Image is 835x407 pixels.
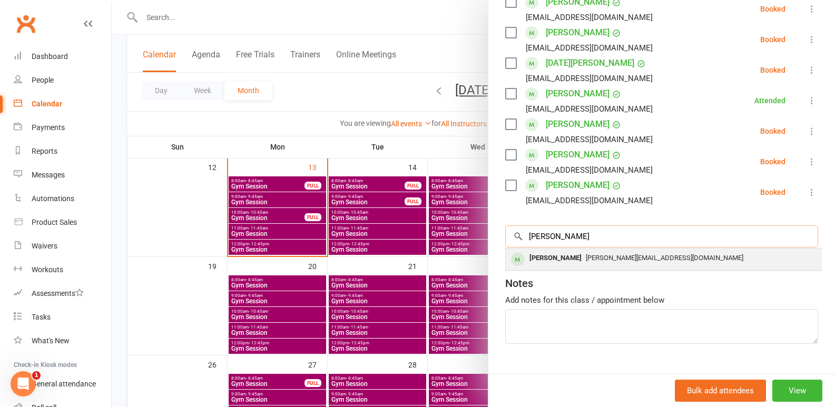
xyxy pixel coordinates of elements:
[526,133,653,146] div: [EMAIL_ADDRESS][DOMAIN_NAME]
[32,218,77,226] div: Product Sales
[32,123,65,132] div: Payments
[505,294,818,306] div: Add notes for this class / appointment below
[525,251,586,266] div: [PERSON_NAME]
[14,282,111,305] a: Assessments
[14,92,111,116] a: Calendar
[14,68,111,92] a: People
[14,305,111,329] a: Tasks
[675,380,766,402] button: Bulk add attendees
[14,211,111,234] a: Product Sales
[32,194,74,203] div: Automations
[511,253,524,266] div: member
[14,258,111,282] a: Workouts
[760,5,785,13] div: Booked
[546,24,610,41] a: [PERSON_NAME]
[32,52,68,61] div: Dashboard
[32,100,62,108] div: Calendar
[32,242,57,250] div: Waivers
[760,188,785,196] div: Booked
[526,163,653,177] div: [EMAIL_ADDRESS][DOMAIN_NAME]
[14,116,111,140] a: Payments
[32,76,54,84] div: People
[760,158,785,165] div: Booked
[546,116,610,133] a: [PERSON_NAME]
[11,371,36,396] iframe: Intercom live chat
[14,234,111,258] a: Waivers
[546,177,610,194] a: [PERSON_NAME]
[14,329,111,353] a: What's New
[546,146,610,163] a: [PERSON_NAME]
[14,163,111,187] a: Messages
[526,194,653,207] div: [EMAIL_ADDRESS][DOMAIN_NAME]
[760,66,785,74] div: Booked
[505,276,533,291] div: Notes
[32,313,51,321] div: Tasks
[754,97,785,104] div: Attended
[32,289,84,297] div: Assessments
[546,85,610,102] a: [PERSON_NAME]
[546,55,634,72] a: [DATE][PERSON_NAME]
[760,36,785,43] div: Booked
[772,380,822,402] button: View
[14,187,111,211] a: Automations
[526,11,653,24] div: [EMAIL_ADDRESS][DOMAIN_NAME]
[526,41,653,55] div: [EMAIL_ADDRESS][DOMAIN_NAME]
[32,336,70,345] div: What's New
[14,45,111,68] a: Dashboard
[32,371,41,380] span: 1
[32,380,96,388] div: General attendance
[32,171,65,179] div: Messages
[505,225,818,247] input: Search to add attendees
[32,147,57,155] div: Reports
[13,11,39,37] a: Clubworx
[526,72,653,85] div: [EMAIL_ADDRESS][DOMAIN_NAME]
[526,102,653,116] div: [EMAIL_ADDRESS][DOMAIN_NAME]
[760,127,785,135] div: Booked
[14,140,111,163] a: Reports
[586,254,743,262] span: [PERSON_NAME][EMAIL_ADDRESS][DOMAIN_NAME]
[14,372,111,396] a: General attendance kiosk mode
[32,265,63,274] div: Workouts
